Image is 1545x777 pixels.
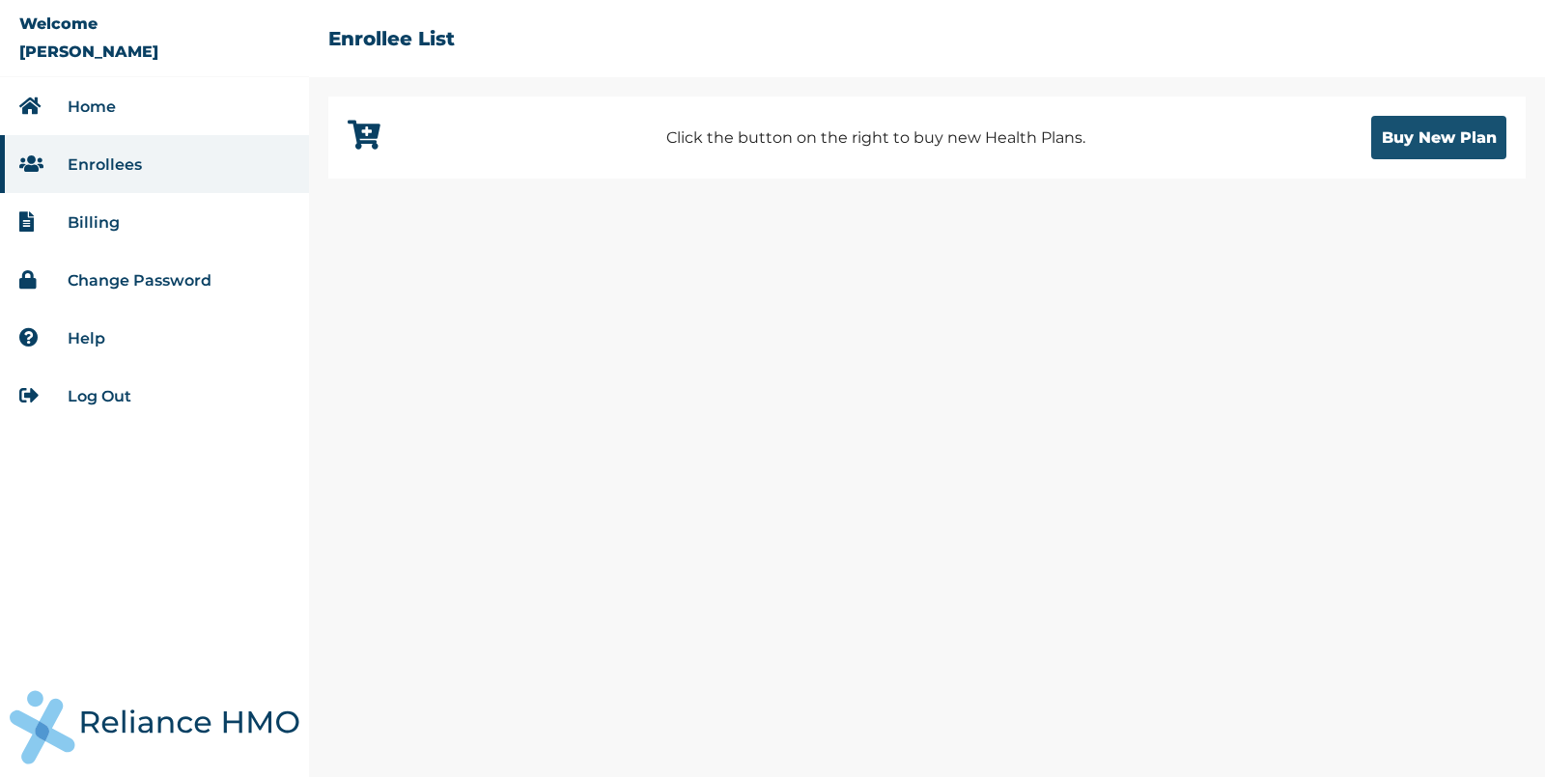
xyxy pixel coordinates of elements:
p: [PERSON_NAME] [19,42,158,61]
a: Home [68,97,116,116]
a: Billing [68,213,120,232]
a: Help [68,329,105,347]
p: Click the button on the right to buy new Health Plans. [666,126,1085,150]
h2: Enrollee List [328,27,455,50]
a: Log Out [68,387,131,405]
a: Enrollees [68,155,142,174]
button: Buy New Plan [1371,116,1506,159]
img: Reliance Health's Logo [10,690,299,764]
a: Change Password [68,271,211,290]
p: Welcome [19,14,98,33]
